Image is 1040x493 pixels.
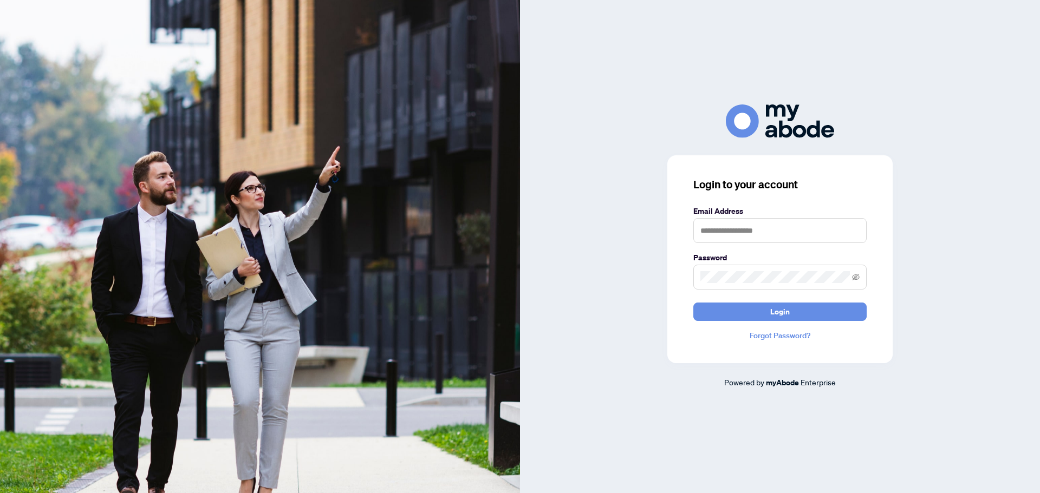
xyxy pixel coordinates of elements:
[726,104,834,137] img: ma-logo
[770,303,790,320] span: Login
[693,252,867,264] label: Password
[801,377,836,387] span: Enterprise
[693,330,867,341] a: Forgot Password?
[724,377,764,387] span: Powered by
[766,377,799,389] a: myAbode
[852,273,860,281] span: eye-invisible
[693,177,867,192] h3: Login to your account
[693,205,867,217] label: Email Address
[693,303,867,321] button: Login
